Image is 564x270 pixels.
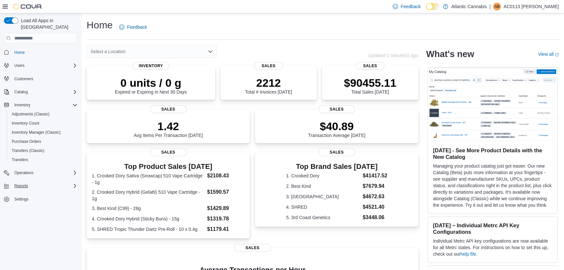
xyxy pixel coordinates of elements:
[1,87,80,97] button: Catalog
[207,225,245,233] dd: $1179.41
[493,3,501,10] div: AC0113 Baker Jory
[433,222,552,235] h3: [DATE] – Individual Metrc API Key Configurations
[9,147,47,155] a: Transfers (Classic)
[12,169,36,177] button: Operations
[9,138,78,145] span: Purchase Orders
[9,128,78,136] span: Inventory Manager (Classic)
[12,182,31,190] button: Reports
[4,45,78,221] nav: Complex example
[12,169,78,177] span: Operations
[14,170,34,175] span: Operations
[7,128,80,137] button: Inventory Manager (Classic)
[92,172,204,186] dt: 1. Crooked Dory Sativa (Snowcap) 510 Vape Cartridge - 1g
[1,100,80,110] button: Inventory
[286,163,388,171] h3: Top Brand Sales [DATE]
[7,155,80,164] button: Transfers
[12,101,33,109] button: Inventory
[286,214,360,221] dt: 5. 3rd Coast Genetics
[7,137,80,146] button: Purchase Orders
[92,205,204,212] dt: 3. Best Kind (C99) - 28g
[9,110,78,118] span: Adjustments (Classic)
[234,244,271,252] span: Sales
[12,182,78,190] span: Reports
[18,17,78,30] span: Load All Apps in [GEOGRAPHIC_DATA]
[87,19,113,32] h1: Home
[318,105,355,113] span: Sales
[12,148,44,153] span: Transfers (Classic)
[538,52,559,57] a: View allExternal link
[1,194,80,204] button: Settings
[92,189,204,202] dt: 2. Crooked Dory Hybrid (Gelatti) 510 Vape Cartridge - 1g
[401,3,420,10] span: Feedback
[7,146,80,155] button: Transfers (Classic)
[494,3,500,10] span: AB
[460,251,476,257] a: help file
[12,195,31,203] a: Settings
[254,62,283,70] span: Sales
[12,112,49,117] span: Adjustments (Classic)
[308,120,365,138] div: Transaction Average [DATE]
[356,62,385,70] span: Sales
[7,110,80,119] button: Adjustments (Classic)
[14,183,28,188] span: Reports
[12,48,78,56] span: Home
[1,74,80,83] button: Customers
[14,63,24,68] span: Users
[207,188,245,196] dd: $1590.57
[12,62,78,69] span: Users
[245,76,292,95] div: Total # Invoices [DATE]
[489,3,491,10] p: |
[1,168,80,177] button: Operations
[318,148,355,156] span: Sales
[12,62,27,69] button: Users
[9,119,78,127] span: Inventory Count
[207,215,245,223] dd: $1319.78
[92,226,204,232] dt: 5. SHRED Tropic Thunder Dartz Pre-Roll - 10 x 0.4g
[12,195,78,203] span: Settings
[92,216,204,222] dt: 4. Crooked Dory Hybrid (Sticky Buns) - 15g
[9,138,44,145] a: Purchase Orders
[14,50,25,55] span: Home
[363,203,388,211] dd: $4521.40
[12,88,78,96] span: Catalog
[555,53,559,57] svg: External link
[127,24,147,30] span: Feedback
[9,128,63,136] a: Inventory Manager (Classic)
[9,156,31,164] a: Transfers
[12,49,27,56] a: Home
[12,88,30,96] button: Catalog
[134,120,203,133] p: 1.42
[426,49,474,59] h2: What's new
[451,3,487,10] p: Atlantic Cannabis
[13,3,42,10] img: Cova
[12,139,41,144] span: Purchase Orders
[433,147,552,160] h3: [DATE] - See More Product Details with the New Catalog
[503,3,559,10] p: AC0113 [PERSON_NAME]
[368,53,418,58] p: Updated 1 minute(s) ago
[12,130,61,135] span: Inventory Manager (Classic)
[117,21,149,34] a: Feedback
[207,204,245,212] dd: $1429.89
[363,172,388,180] dd: $41417.52
[344,76,396,95] div: Total Sales [DATE]
[426,3,440,10] input: Dark Mode
[363,214,388,221] dd: $3448.06
[92,163,245,171] h3: Top Product Sales [DATE]
[134,120,203,138] div: Avg Items Per Transaction [DATE]
[9,147,78,155] span: Transfers (Classic)
[245,76,292,89] p: 2212
[12,101,78,109] span: Inventory
[1,47,80,57] button: Home
[115,76,187,89] p: 0 units / 0 g
[286,193,360,200] dt: 3. [GEOGRAPHIC_DATA]
[14,76,33,82] span: Customers
[363,193,388,201] dd: $4672.63
[12,157,28,162] span: Transfers
[344,76,396,89] p: $90455.11
[286,183,360,189] dt: 2. Best Kind
[9,110,52,118] a: Adjustments (Classic)
[1,181,80,190] button: Reports
[9,156,78,164] span: Transfers
[308,120,365,133] p: $40.89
